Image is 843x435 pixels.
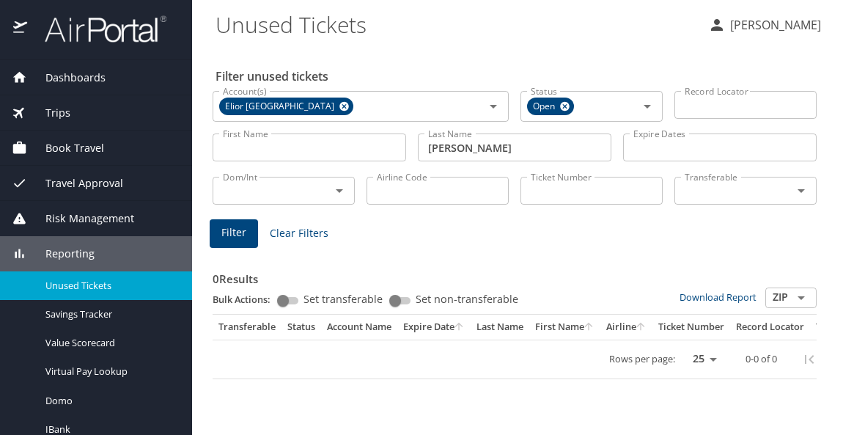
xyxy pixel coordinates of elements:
[45,365,174,379] span: Virtual Pay Lookup
[609,354,675,364] p: Rows per page:
[219,99,343,114] span: Elior [GEOGRAPHIC_DATA]
[281,315,321,340] th: Status
[216,65,820,88] h2: Filter unused tickets
[471,315,529,340] th: Last Name
[321,315,397,340] th: Account Name
[45,394,174,408] span: Domo
[210,219,258,248] button: Filter
[221,224,246,242] span: Filter
[454,323,465,332] button: sort
[45,336,174,350] span: Value Scorecard
[584,323,594,332] button: sort
[45,307,174,321] span: Savings Tracker
[13,15,29,43] img: icon-airportal.png
[483,96,504,117] button: Open
[27,211,134,227] span: Risk Management
[681,348,722,370] select: rows per page
[746,354,777,364] p: 0-0 of 0
[680,290,757,304] a: Download Report
[637,96,658,117] button: Open
[600,315,652,340] th: Airline
[219,98,353,115] div: Elior [GEOGRAPHIC_DATA]
[397,315,471,340] th: Expire Date
[416,294,518,304] span: Set non-transferable
[29,15,166,43] img: airportal-logo.png
[27,70,106,86] span: Dashboards
[791,288,811,308] button: Open
[27,175,123,191] span: Travel Approval
[791,180,811,201] button: Open
[213,293,282,306] p: Bulk Actions:
[730,315,810,340] th: Record Locator
[27,140,104,156] span: Book Travel
[652,315,730,340] th: Ticket Number
[329,180,350,201] button: Open
[527,98,574,115] div: Open
[213,262,817,288] h3: 0 Results
[529,315,600,340] th: First Name
[216,1,696,47] h1: Unused Tickets
[27,105,70,121] span: Trips
[27,246,95,262] span: Reporting
[218,321,276,334] div: Transferable
[303,294,383,304] span: Set transferable
[270,224,328,243] span: Clear Filters
[636,323,647,332] button: sort
[702,12,827,38] button: [PERSON_NAME]
[45,279,174,293] span: Unused Tickets
[726,16,821,34] p: [PERSON_NAME]
[527,99,564,114] span: Open
[264,220,334,247] button: Clear Filters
